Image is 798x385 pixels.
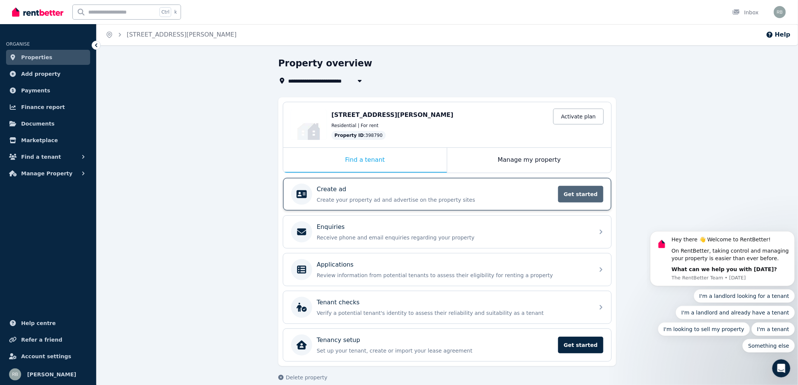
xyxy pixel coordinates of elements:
p: Verify a potential tenant's identity to assess their reliability and suitability as a tenant [317,309,590,317]
span: Payments [21,86,50,95]
a: EnquiriesReceive phone and email enquiries regarding your property [283,216,611,248]
div: : 398790 [331,131,386,140]
a: Payments [6,83,90,98]
button: Manage Property [6,166,90,181]
p: Tenancy setup [317,336,360,345]
p: Receive phone and email enquiries regarding your property [317,234,590,241]
span: [STREET_ADDRESS][PERSON_NAME] [331,111,453,118]
span: [PERSON_NAME] [27,370,76,379]
span: ORGANISE [6,41,30,47]
p: Enquiries [317,222,345,232]
div: Inbox [732,9,759,16]
a: Documents [6,116,90,131]
a: Create adCreate your property ad and advertise on the property sitesGet started [283,178,611,210]
img: Ravi Beniwal [774,6,786,18]
span: Account settings [21,352,71,361]
span: Get started [558,186,603,202]
a: Marketplace [6,133,90,148]
span: Residential | For rent [331,123,379,129]
span: Documents [21,119,55,128]
p: Create your property ad and advertise on the property sites [317,196,554,204]
a: ApplicationsReview information from potential tenants to assess their eligibility for renting a p... [283,253,611,286]
span: Find a tenant [21,152,61,161]
span: Add property [21,69,61,78]
h1: Property overview [278,57,372,69]
button: Find a tenant [6,149,90,164]
img: Ravi Beniwal [9,368,21,380]
a: Activate plan [553,109,604,124]
div: Manage my property [447,148,611,173]
p: Create ad [317,185,346,194]
span: Refer a friend [21,335,62,344]
p: Set up your tenant, create or import your lease agreement [317,347,554,354]
nav: Breadcrumb [97,24,246,45]
span: Ctrl [160,7,171,17]
div: Find a tenant [283,148,447,173]
iframe: Intercom notifications message [647,156,798,365]
a: Tenant checksVerify a potential tenant's identity to assess their reliability and suitability as ... [283,291,611,324]
img: RentBetter [12,6,63,18]
p: Tenant checks [317,298,360,307]
button: Help [766,30,790,39]
a: Add property [6,66,90,81]
a: Finance report [6,100,90,115]
span: k [174,9,177,15]
span: Help centre [21,319,56,328]
a: Properties [6,50,90,65]
a: Help centre [6,316,90,331]
span: Manage Property [21,169,72,178]
span: Property ID [335,132,364,138]
a: Tenancy setupSet up your tenant, create or import your lease agreementGet started [283,329,611,361]
p: Review information from potential tenants to assess their eligibility for renting a property [317,271,590,279]
span: Marketplace [21,136,58,145]
span: Delete property [286,374,327,381]
a: Account settings [6,349,90,364]
p: Applications [317,260,354,269]
span: Finance report [21,103,65,112]
a: Refer a friend [6,332,90,347]
span: Properties [21,53,52,62]
iframe: Intercom live chat [772,359,790,377]
a: [STREET_ADDRESS][PERSON_NAME] [127,31,237,38]
span: Get started [558,337,603,353]
button: Delete property [278,374,327,381]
